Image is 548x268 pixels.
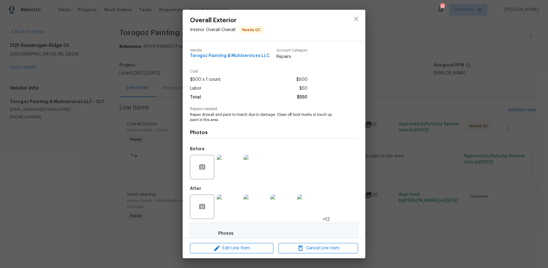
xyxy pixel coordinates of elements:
[297,93,307,102] span: $550
[218,231,234,236] h5: Photos
[278,243,358,254] button: Cancel Line Item
[190,243,273,254] button: Edit Line Item
[190,107,358,111] span: Repairs needed
[190,147,205,151] h5: Before
[192,245,272,252] span: Edit Line Item
[190,112,341,123] span: Repair drywall and paint to match due to damage. Clean off boot marks or touch up paint in this a...
[276,48,307,52] span: Account Category
[190,28,235,32] span: Interior Overall - Overall
[323,216,330,223] span: +12
[190,84,202,93] span: Labor
[276,54,307,60] span: Repairs
[190,93,201,102] span: Total
[190,70,307,73] span: Cost
[190,17,264,24] span: Overall Exterior
[299,84,307,93] span: $50
[349,12,364,26] button: close
[296,75,307,84] span: $500
[280,245,356,252] span: Cancel Line Item
[190,54,270,58] span: Torogoz Painting & Multiservices LLC
[240,27,263,33] span: Needs QC
[190,48,270,52] span: Vendor
[190,75,221,84] span: $500 x 1 count
[190,130,358,136] h4: Photos
[190,187,201,191] h5: After
[440,4,444,10] div: 92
